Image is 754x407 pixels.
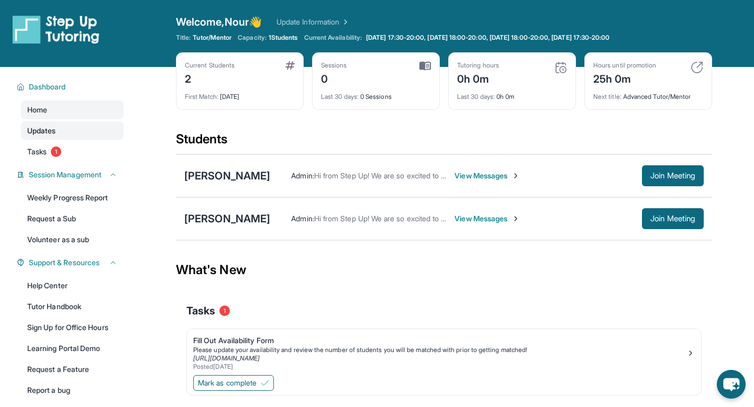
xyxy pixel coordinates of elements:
[21,230,124,249] a: Volunteer as a sub
[642,208,704,229] button: Join Meeting
[21,100,124,119] a: Home
[193,335,686,346] div: Fill Out Availability Form
[21,318,124,337] a: Sign Up for Office Hours
[321,70,347,86] div: 0
[176,131,712,154] div: Students
[238,33,267,42] span: Capacity:
[13,15,99,44] img: logo
[21,360,124,379] a: Request a Feature
[276,17,350,27] a: Update Information
[291,171,314,180] span: Admin :
[21,188,124,207] a: Weekly Progress Report
[321,86,431,101] div: 0 Sessions
[454,171,520,181] span: View Messages
[321,93,359,100] span: Last 30 days :
[193,363,686,371] div: Posted [DATE]
[261,379,269,387] img: Mark as complete
[457,93,495,100] span: Last 30 days :
[593,93,622,100] span: Next title :
[29,169,102,180] span: Session Management
[457,61,499,70] div: Tutoring hours
[512,214,520,223] img: Chevron-Right
[285,61,295,70] img: card
[291,214,314,223] span: Admin :
[176,247,712,293] div: What's New
[593,70,656,86] div: 25h 0m
[193,346,686,354] div: Please update your availability and review the number of students you will be matched with prior ...
[27,126,56,136] span: Updates
[27,146,47,157] span: Tasks
[717,370,746,399] button: chat-button
[21,209,124,228] a: Request a Sub
[419,61,431,71] img: card
[21,339,124,358] a: Learning Portal Demo
[304,33,362,42] span: Current Availability:
[185,61,235,70] div: Current Students
[219,306,230,316] span: 1
[184,211,270,226] div: [PERSON_NAME]
[185,93,218,100] span: First Match :
[269,33,298,42] span: 1 Students
[176,33,191,42] span: Title:
[25,169,117,180] button: Session Management
[691,61,703,74] img: card
[186,303,215,318] span: Tasks
[650,216,695,222] span: Join Meeting
[176,15,262,29] span: Welcome, Nour 👋
[21,142,124,161] a: Tasks1
[193,375,274,391] button: Mark as complete
[650,173,695,179] span: Join Meeting
[193,33,231,42] span: Tutor/Mentor
[25,82,117,92] button: Dashboard
[27,105,47,115] span: Home
[366,33,609,42] span: [DATE] 17:30-20:00, [DATE] 18:00-20:00, [DATE] 18:00-20:00, [DATE] 17:30-20:00
[642,165,704,186] button: Join Meeting
[185,86,295,101] div: [DATE]
[454,213,520,224] span: View Messages
[51,146,61,157] span: 1
[21,121,124,140] a: Updates
[457,86,567,101] div: 0h 0m
[593,61,656,70] div: Hours until promotion
[321,61,347,70] div: Sessions
[364,33,612,42] a: [DATE] 17:30-20:00, [DATE] 18:00-20:00, [DATE] 18:00-20:00, [DATE] 17:30-20:00
[29,82,66,92] span: Dashboard
[193,354,260,362] a: [URL][DOMAIN_NAME]
[21,276,124,295] a: Help Center
[29,257,99,268] span: Support & Resources
[512,172,520,180] img: Chevron-Right
[185,70,235,86] div: 2
[187,329,701,373] a: Fill Out Availability FormPlease update your availability and review the number of students you w...
[593,86,703,101] div: Advanced Tutor/Mentor
[339,17,350,27] img: Chevron Right
[555,61,567,74] img: card
[21,381,124,400] a: Report a bug
[21,297,124,316] a: Tutor Handbook
[457,70,499,86] div: 0h 0m
[25,257,117,268] button: Support & Resources
[198,378,257,388] span: Mark as complete
[184,168,270,183] div: [PERSON_NAME]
